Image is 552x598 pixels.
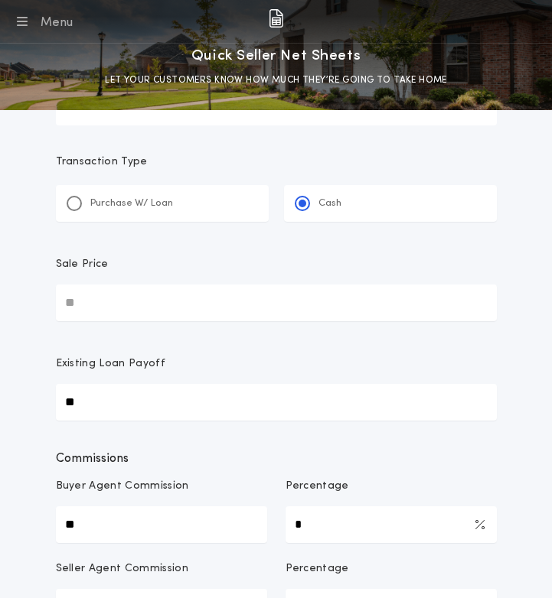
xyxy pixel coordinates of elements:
[90,196,173,211] p: Purchase W/ Loan
[56,479,189,494] p: Buyer Agent Commission
[105,73,447,88] p: LET YOUR CUSTOMERS KNOW HOW MUCH THEY’RE GOING TO TAKE HOME
[269,9,283,28] img: img
[56,284,497,321] input: Sale Price
[191,44,361,68] p: Quick Seller Net Sheets
[56,450,497,468] span: Commissions
[318,196,341,211] p: Cash
[56,154,497,170] p: Transaction Type
[56,561,188,577] p: Seller Agent Commission
[286,506,497,543] input: Percentage
[56,506,267,543] input: Buyer Agent Commission
[12,11,73,32] button: Menu
[286,561,349,577] p: Percentage
[56,384,497,421] input: Existing Loan Payoff
[56,257,109,272] p: Sale Price
[286,479,349,494] p: Percentage
[40,14,73,32] div: Menu
[56,356,165,372] p: Existing Loan Payoff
